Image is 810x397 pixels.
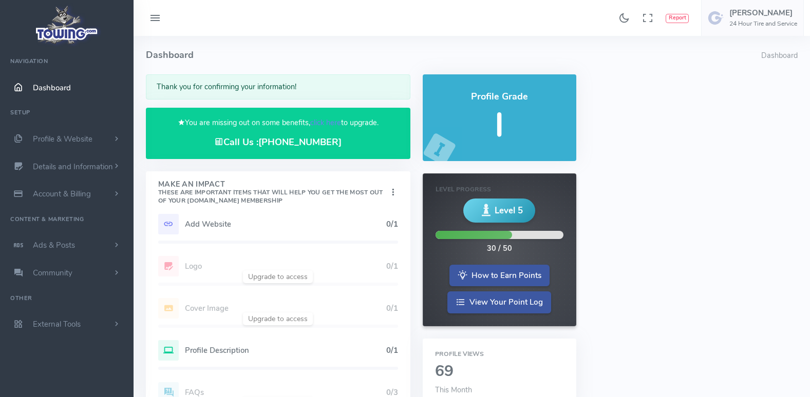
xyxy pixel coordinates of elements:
[185,346,386,354] h5: Profile Description
[386,220,398,228] h5: 0/1
[158,137,398,148] h4: Call Us :
[436,186,563,193] h6: Level Progress
[33,240,75,250] span: Ads & Posts
[158,181,388,205] h4: Make An Impact
[185,220,386,228] h5: Add Website
[33,162,113,172] span: Details and Information
[146,36,761,74] h4: Dashboard
[32,3,102,47] img: logo
[33,189,91,199] span: Account & Billing
[146,74,410,100] div: Thank you for confirming your information!
[435,92,564,102] h4: Profile Grade
[158,188,383,205] small: These are important items that will help you get the most out of your [DOMAIN_NAME] Membership
[487,243,512,254] div: 30 / 50
[729,9,797,17] h5: [PERSON_NAME]
[386,346,398,354] h5: 0/1
[310,117,341,128] a: click here
[158,117,398,129] p: You are missing out on some benefits, to upgrade.
[729,21,797,27] h6: 24 Hour Tire and Service
[495,204,523,217] span: Level 5
[33,268,72,278] span: Community
[435,107,564,144] h5: I
[435,351,564,358] h6: Profile Views
[33,319,81,329] span: External Tools
[447,291,551,313] a: View Your Point Log
[435,363,564,380] h2: 69
[449,265,550,287] a: How to Earn Points
[33,134,92,144] span: Profile & Website
[761,50,798,62] li: Dashboard
[708,10,724,26] img: user-image
[435,385,472,395] span: This Month
[666,14,689,23] button: Report
[258,136,342,148] a: [PHONE_NUMBER]
[33,83,71,93] span: Dashboard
